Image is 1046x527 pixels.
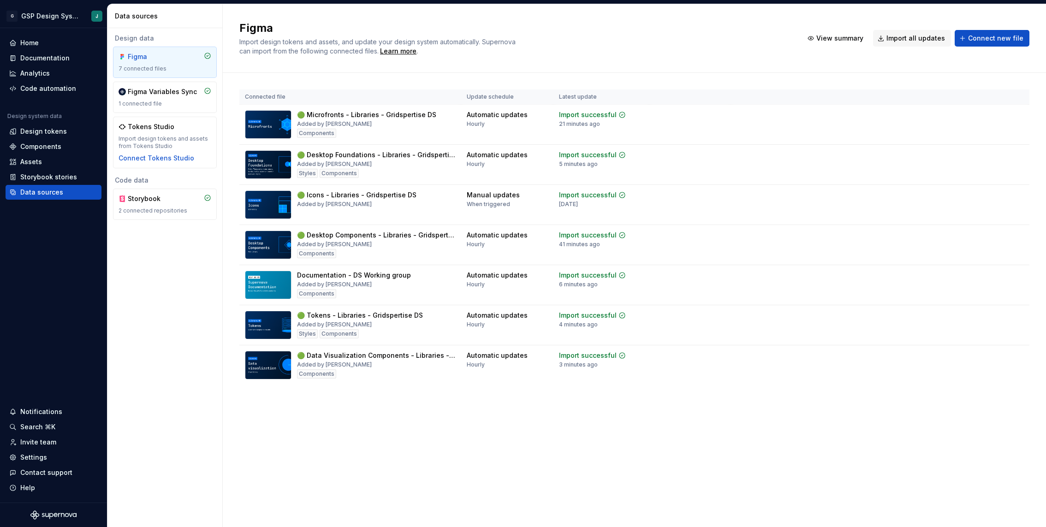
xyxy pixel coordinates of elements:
div: Storybook [128,194,172,203]
button: Import all updates [873,30,951,47]
div: Hourly [467,321,485,328]
div: Search ⌘K [20,422,55,432]
div: Import successful [559,351,617,360]
div: 1 connected file [119,100,211,107]
div: 6 minutes ago [559,281,598,288]
a: Figma Variables Sync1 connected file [113,82,217,113]
a: Storybook2 connected repositories [113,189,217,220]
div: Invite team [20,438,56,447]
div: 🟢 Desktop Components - Libraries - Gridspertise DS [297,231,456,240]
a: Code automation [6,81,101,96]
div: Home [20,38,39,47]
div: Design tokens [20,127,67,136]
div: Components [320,329,359,338]
div: 5 minutes ago [559,160,598,168]
svg: Supernova Logo [30,510,77,520]
div: Import successful [559,311,617,320]
div: Import successful [559,231,617,240]
a: Assets [6,154,101,169]
div: Import design tokens and assets from Tokens Studio [119,135,211,150]
div: Automatic updates [467,271,528,280]
a: Analytics [6,66,101,81]
a: Home [6,36,101,50]
button: Contact support [6,465,101,480]
button: View summary [803,30,869,47]
div: Hourly [467,120,485,128]
a: Design tokens [6,124,101,139]
div: Automatic updates [467,231,528,240]
div: Styles [297,169,318,178]
span: View summary [816,34,863,43]
div: 🟢 Desktop Foundations - Libraries - Gridspertise DS [297,150,456,160]
a: Settings [6,450,101,465]
div: Documentation - DS Working group [297,271,411,280]
div: Hourly [467,281,485,288]
div: Added by [PERSON_NAME] [297,321,372,328]
button: Connect Tokens Studio [119,154,194,163]
div: Notifications [20,407,62,416]
div: Code automation [20,84,76,93]
div: Automatic updates [467,311,528,320]
a: Components [6,139,101,154]
span: . [379,48,418,55]
div: Automatic updates [467,351,528,360]
div: Components [297,369,336,379]
button: Help [6,480,101,495]
div: Manual updates [467,190,520,200]
div: Figma [128,52,172,61]
div: Components [297,289,336,298]
div: Added by [PERSON_NAME] [297,120,372,128]
a: Figma7 connected files [113,47,217,78]
div: Hourly [467,361,485,368]
div: Components [320,169,359,178]
div: Learn more [380,47,416,56]
th: Latest update [553,89,649,105]
div: 4 minutes ago [559,321,598,328]
div: Added by [PERSON_NAME] [297,201,372,208]
div: Components [297,129,336,138]
div: Documentation [20,53,70,63]
div: 🟢 Microfronts - Libraries - Gridspertise DS [297,110,436,119]
div: Hourly [467,160,485,168]
div: 3 minutes ago [559,361,598,368]
div: Design system data [7,113,62,120]
div: 2 connected repositories [119,207,211,214]
a: Documentation [6,51,101,65]
div: Components [20,142,61,151]
span: Import design tokens and assets, and update your design system automatically. Supernova can impor... [239,38,517,55]
div: Automatic updates [467,150,528,160]
div: Contact support [20,468,72,477]
div: [DATE] [559,201,578,208]
div: Tokens Studio [128,122,174,131]
button: Connect new file [955,30,1029,47]
div: Data sources [115,12,219,21]
div: Analytics [20,69,50,78]
div: Help [20,483,35,492]
div: Components [297,249,336,258]
div: G [6,11,18,22]
div: Code data [113,176,217,185]
div: Settings [20,453,47,462]
div: Figma Variables Sync [128,87,197,96]
div: Automatic updates [467,110,528,119]
div: Added by [PERSON_NAME] [297,361,372,368]
span: Import all updates [886,34,945,43]
a: Invite team [6,435,101,450]
div: Storybook stories [20,172,77,182]
div: Added by [PERSON_NAME] [297,160,372,168]
div: GSP Design System [21,12,80,21]
div: 21 minutes ago [559,120,600,128]
a: Tokens StudioImport design tokens and assets from Tokens StudioConnect Tokens Studio [113,117,217,168]
div: Import successful [559,271,617,280]
div: Design data [113,34,217,43]
th: Update schedule [461,89,553,105]
div: J [95,12,98,20]
div: 41 minutes ago [559,241,600,248]
div: When triggered [467,201,510,208]
div: Import successful [559,190,617,200]
div: Assets [20,157,42,166]
div: 🟢 Data Visualization Components - Libraries - Gridspertise DS [297,351,456,360]
span: Connect new file [968,34,1023,43]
